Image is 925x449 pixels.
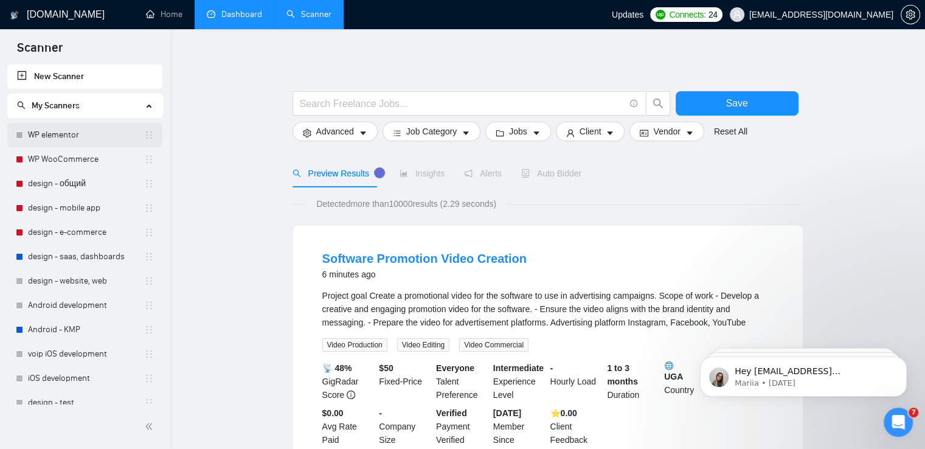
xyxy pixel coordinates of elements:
[509,125,527,138] span: Jobs
[397,338,450,352] span: Video Editing
[322,289,774,329] div: Project goal Create a promotional video for the software to use in advertising campaigns. Scope o...
[556,122,625,141] button: userClientcaret-down
[884,408,913,437] iframe: Intercom live chat
[901,10,920,19] a: setting
[316,125,354,138] span: Advanced
[320,361,377,402] div: GigRadar Score
[32,100,80,111] span: My Scanners
[532,128,541,137] span: caret-down
[383,122,480,141] button: barsJob Categorycaret-down
[607,363,638,386] b: 1 to 3 months
[7,123,162,147] li: WP elementor
[144,228,154,237] span: holder
[28,293,144,318] a: Android development
[550,408,577,418] b: ⭐️ 0.00
[28,269,144,293] a: design - website, web
[17,100,80,111] span: My Scanners
[376,361,434,402] div: Fixed-Price
[28,123,144,147] a: WP elementor
[28,245,144,269] a: design - saas, dashboards
[653,125,680,138] span: Vendor
[7,172,162,196] li: design - общий
[144,130,154,140] span: holder
[664,361,716,381] b: UGA
[7,196,162,220] li: design - mobile app
[7,220,162,245] li: design - e-commerce
[665,361,673,370] img: 🌐
[708,8,718,21] span: 24
[146,9,182,19] a: homeHome
[10,5,19,25] img: logo
[464,169,502,178] span: Alerts
[308,197,505,211] span: Detected more than 10000 results (2.29 seconds)
[286,9,331,19] a: searchScanner
[491,406,548,447] div: Member Since
[733,10,741,19] span: user
[909,408,918,417] span: 7
[629,122,704,141] button: idcardVendorcaret-down
[491,361,548,402] div: Experience Level
[646,98,670,109] span: search
[144,398,154,408] span: holder
[436,363,474,373] b: Everyone
[669,8,705,21] span: Connects:
[322,408,344,418] b: $0.00
[406,125,457,138] span: Job Category
[7,318,162,342] li: Android - KMP
[144,301,154,310] span: holder
[436,408,467,418] b: Verified
[714,125,747,138] a: Reset All
[7,147,162,172] li: WP WooCommerce
[322,252,527,265] a: Software Promotion Video Creation
[662,361,719,402] div: Country
[400,169,445,178] span: Insights
[144,155,154,164] span: holder
[322,363,352,373] b: 📡 48%
[347,391,355,399] span: info-circle
[17,64,153,89] a: New Scanner
[293,169,380,178] span: Preview Results
[548,406,605,447] div: Client Feedback
[376,406,434,447] div: Company Size
[640,128,648,137] span: idcard
[646,91,670,116] button: search
[606,128,614,137] span: caret-down
[612,10,643,19] span: Updates
[379,363,393,373] b: $ 50
[393,128,401,137] span: bars
[493,408,521,418] b: [DATE]
[7,366,162,391] li: iOS development
[580,125,601,138] span: Client
[400,169,408,178] span: area-chart
[726,96,747,111] span: Save
[462,128,470,137] span: caret-down
[17,101,26,110] span: search
[434,406,491,447] div: Payment Verified
[676,91,799,116] button: Save
[144,179,154,189] span: holder
[548,361,605,402] div: Hourly Load
[656,10,665,19] img: upwork-logo.png
[496,128,504,137] span: folder
[293,169,301,178] span: search
[485,122,551,141] button: folderJobscaret-down
[144,276,154,286] span: holder
[434,361,491,402] div: Talent Preference
[682,331,925,416] iframe: Intercom notifications message
[320,406,377,447] div: Avg Rate Paid
[459,338,528,352] span: Video Commercial
[28,391,144,415] a: design - test
[322,338,387,352] span: Video Production
[605,361,662,402] div: Duration
[379,408,382,418] b: -
[464,169,473,178] span: notification
[28,147,144,172] a: WP WooCommerce
[550,363,553,373] b: -
[7,39,72,64] span: Scanner
[901,10,920,19] span: setting
[359,128,367,137] span: caret-down
[303,128,311,137] span: setting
